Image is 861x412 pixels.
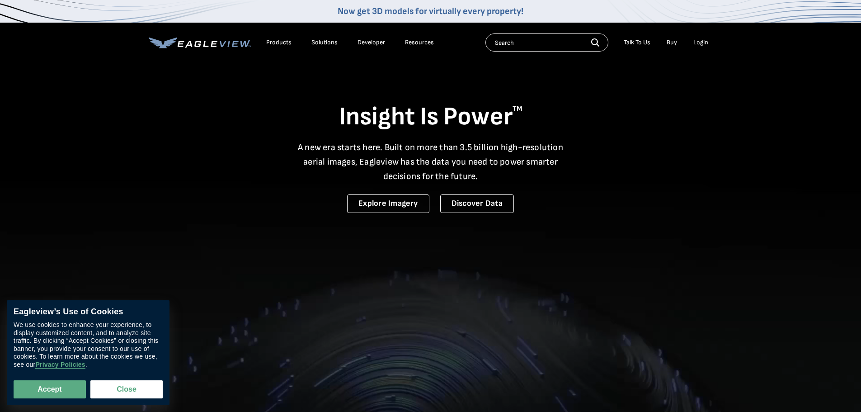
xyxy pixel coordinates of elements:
[14,322,163,369] div: We use cookies to enhance your experience, to display customized content, and to analyze site tra...
[266,38,292,47] div: Products
[358,38,385,47] a: Developer
[149,101,713,133] h1: Insight Is Power
[485,33,608,52] input: Search
[405,38,434,47] div: Resources
[14,380,86,398] button: Accept
[667,38,677,47] a: Buy
[35,361,85,369] a: Privacy Policies
[624,38,650,47] div: Talk To Us
[693,38,708,47] div: Login
[513,104,522,113] sup: TM
[90,380,163,398] button: Close
[292,140,569,184] p: A new era starts here. Built on more than 3.5 billion high-resolution aerial images, Eagleview ha...
[347,194,429,213] a: Explore Imagery
[311,38,338,47] div: Solutions
[440,194,514,213] a: Discover Data
[338,6,523,17] a: Now get 3D models for virtually every property!
[14,307,163,317] div: Eagleview’s Use of Cookies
